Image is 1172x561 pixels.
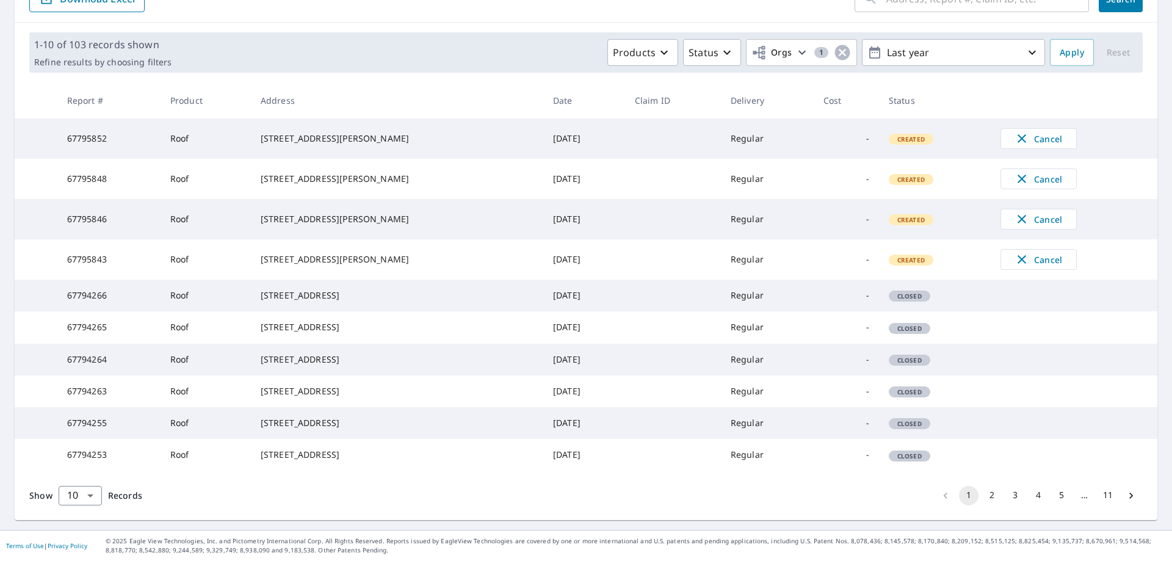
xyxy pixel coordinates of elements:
button: Cancel [1000,209,1077,230]
div: [STREET_ADDRESS][PERSON_NAME] [261,132,534,145]
p: Last year [882,42,1025,63]
div: [STREET_ADDRESS][PERSON_NAME] [261,253,534,266]
button: Go to next page [1121,486,1141,505]
td: - [814,311,879,343]
td: Roof [161,439,251,471]
span: Closed [890,388,929,396]
span: Apply [1060,45,1084,60]
td: - [814,439,879,471]
div: [STREET_ADDRESS][PERSON_NAME] [261,213,534,225]
td: [DATE] [543,407,625,439]
span: Cancel [1013,172,1064,186]
button: Status [683,39,741,66]
td: - [814,239,879,280]
td: - [814,407,879,439]
td: [DATE] [543,311,625,343]
button: Orgs1 [746,39,857,66]
td: - [814,199,879,239]
td: 67794266 [57,280,161,311]
span: Created [890,175,932,184]
td: [DATE] [543,344,625,375]
td: Roof [161,199,251,239]
td: 67795848 [57,159,161,199]
td: 67795843 [57,239,161,280]
button: Cancel [1000,168,1077,189]
th: Product [161,82,251,118]
button: page 1 [959,486,978,505]
p: | [6,542,87,549]
td: Roof [161,407,251,439]
span: Cancel [1013,252,1064,267]
a: Terms of Use [6,541,44,550]
button: Go to page 5 [1052,486,1071,505]
td: Roof [161,159,251,199]
td: Regular [721,344,814,375]
span: Records [108,490,142,501]
span: Created [890,256,932,264]
td: 67794253 [57,439,161,471]
th: Address [251,82,543,118]
td: - [814,375,879,407]
td: Regular [721,280,814,311]
span: Show [29,490,52,501]
td: [DATE] [543,159,625,199]
p: Products [613,45,656,60]
button: Go to page 4 [1029,486,1048,505]
td: [DATE] [543,118,625,159]
div: … [1075,489,1094,501]
div: [STREET_ADDRESS][PERSON_NAME] [261,173,534,185]
span: Closed [890,324,929,333]
span: Cancel [1013,131,1064,146]
td: Roof [161,239,251,280]
span: Closed [890,452,929,460]
div: [STREET_ADDRESS] [261,353,534,366]
th: Cost [814,82,879,118]
div: [STREET_ADDRESS] [261,449,534,461]
td: Regular [721,159,814,199]
button: Products [607,39,678,66]
p: Status [689,45,718,60]
span: Closed [890,292,929,300]
td: Roof [161,311,251,343]
span: Closed [890,419,929,428]
span: Closed [890,356,929,364]
td: Regular [721,199,814,239]
td: 67794264 [57,344,161,375]
td: [DATE] [543,199,625,239]
td: [DATE] [543,375,625,407]
div: [STREET_ADDRESS] [261,417,534,429]
td: 67795852 [57,118,161,159]
span: 1 [814,48,828,57]
td: - [814,159,879,199]
td: Regular [721,375,814,407]
span: Created [890,135,932,143]
p: Refine results by choosing filters [34,57,172,68]
button: Cancel [1000,249,1077,270]
td: 67794263 [57,375,161,407]
button: Cancel [1000,128,1077,149]
th: Delivery [721,82,814,118]
td: Regular [721,311,814,343]
button: Go to page 3 [1005,486,1025,505]
th: Claim ID [625,82,721,118]
p: © 2025 Eagle View Technologies, Inc. and Pictometry International Corp. All Rights Reserved. Repo... [106,537,1166,555]
td: [DATE] [543,439,625,471]
span: Orgs [751,45,792,60]
td: Roof [161,280,251,311]
a: Privacy Policy [48,541,87,550]
td: [DATE] [543,239,625,280]
td: 67794265 [57,311,161,343]
p: 1-10 of 103 records shown [34,37,172,52]
td: Roof [161,118,251,159]
div: Show 10 records [59,486,102,505]
td: - [814,344,879,375]
td: 67795846 [57,199,161,239]
div: [STREET_ADDRESS] [261,321,534,333]
th: Date [543,82,625,118]
td: - [814,118,879,159]
th: Status [879,82,991,118]
span: Cancel [1013,212,1064,226]
td: - [814,280,879,311]
td: Regular [721,239,814,280]
td: Regular [721,118,814,159]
